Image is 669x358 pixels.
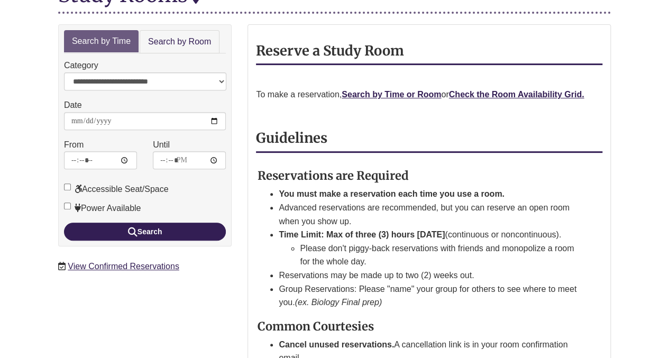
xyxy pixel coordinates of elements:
a: Search by Time or Room [342,90,441,99]
strong: Reserve a Study Room [256,42,404,59]
strong: Common Courtesies [258,319,374,334]
strong: Time Limit: Max of three (3) hours [DATE] [279,230,445,239]
strong: Cancel unused reservations. [279,340,394,349]
li: Advanced reservations are recommended, but you can reserve an open room when you show up. [279,201,577,228]
input: Accessible Seat/Space [64,183,71,190]
strong: Guidelines [256,130,327,146]
label: Accessible Seat/Space [64,182,169,196]
li: Please don't piggy-back reservations with friends and monopolize a room for the whole day. [300,242,577,269]
a: View Confirmed Reservations [68,262,179,271]
em: (ex. Biology Final prep) [295,298,382,307]
li: (continuous or noncontinuous). [279,228,577,269]
a: Check the Room Availability Grid. [449,90,584,99]
a: Search by Time [64,30,139,53]
input: Power Available [64,203,71,209]
label: From [64,138,84,152]
label: Category [64,59,98,72]
button: Search [64,223,226,241]
strong: You must make a reservation each time you use a room. [279,189,505,198]
a: Search by Room [140,30,219,54]
label: Date [64,98,82,112]
li: Group Reservations: Please "name" your group for others to see where to meet you. [279,282,577,309]
label: Power Available [64,201,141,215]
p: To make a reservation, or [256,88,602,102]
li: Reservations may be made up to two (2) weeks out. [279,269,577,282]
strong: Reservations are Required [258,168,409,183]
label: Until [153,138,170,152]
